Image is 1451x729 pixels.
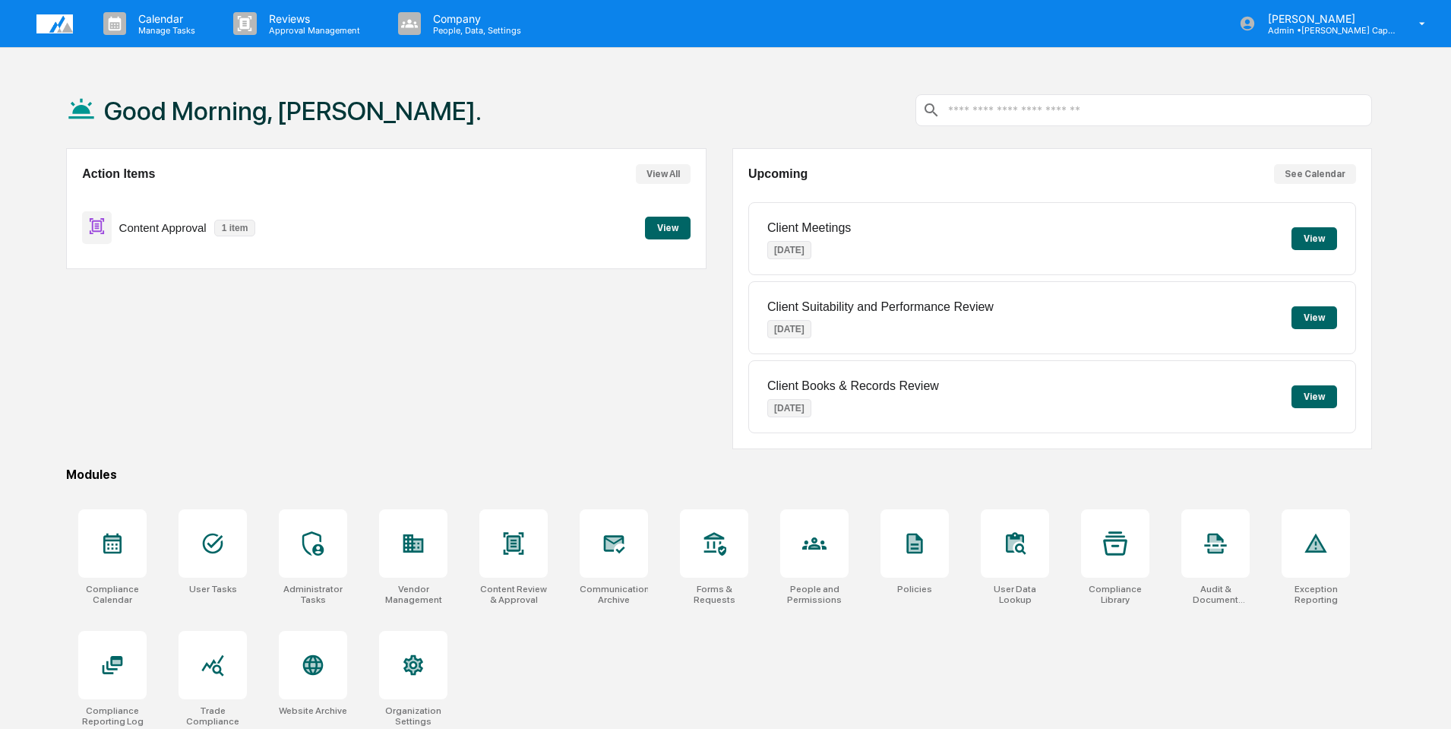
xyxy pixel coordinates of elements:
[214,220,256,236] p: 1 item
[1291,385,1337,408] button: View
[748,167,808,181] h2: Upcoming
[279,705,347,716] div: Website Archive
[1274,164,1356,184] button: See Calendar
[126,25,203,36] p: Manage Tasks
[421,25,529,36] p: People, Data, Settings
[1256,12,1397,25] p: [PERSON_NAME]
[645,220,691,234] a: View
[82,167,155,181] h2: Action Items
[780,584,849,605] div: People and Permissions
[767,241,811,259] p: [DATE]
[179,705,247,727] div: Trade Compliance
[767,300,994,314] p: Client Suitability and Performance Review
[379,705,447,727] div: Organization Settings
[479,584,548,605] div: Content Review & Approval
[257,12,368,25] p: Reviews
[680,584,748,605] div: Forms & Requests
[767,221,851,235] p: Client Meetings
[257,25,368,36] p: Approval Management
[421,12,529,25] p: Company
[767,379,939,393] p: Client Books & Records Review
[189,584,237,594] div: User Tasks
[1256,25,1397,36] p: Admin • [PERSON_NAME] Capital Management
[379,584,447,605] div: Vendor Management
[1402,679,1443,720] iframe: Open customer support
[36,14,73,33] img: logo
[279,584,347,605] div: Administrator Tasks
[767,320,811,338] p: [DATE]
[78,584,147,605] div: Compliance Calendar
[645,217,691,239] button: View
[119,221,207,234] p: Content Approval
[580,584,648,605] div: Communications Archive
[1181,584,1250,605] div: Audit & Document Logs
[1291,227,1337,250] button: View
[66,468,1372,482] div: Modules
[104,96,482,126] h1: Good Morning, [PERSON_NAME].
[1282,584,1350,605] div: Exception Reporting
[1081,584,1149,605] div: Compliance Library
[981,584,1049,605] div: User Data Lookup
[767,399,811,417] p: [DATE]
[78,705,147,727] div: Compliance Reporting Log
[1291,306,1337,329] button: View
[126,12,203,25] p: Calendar
[897,584,932,594] div: Policies
[636,164,691,184] button: View All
